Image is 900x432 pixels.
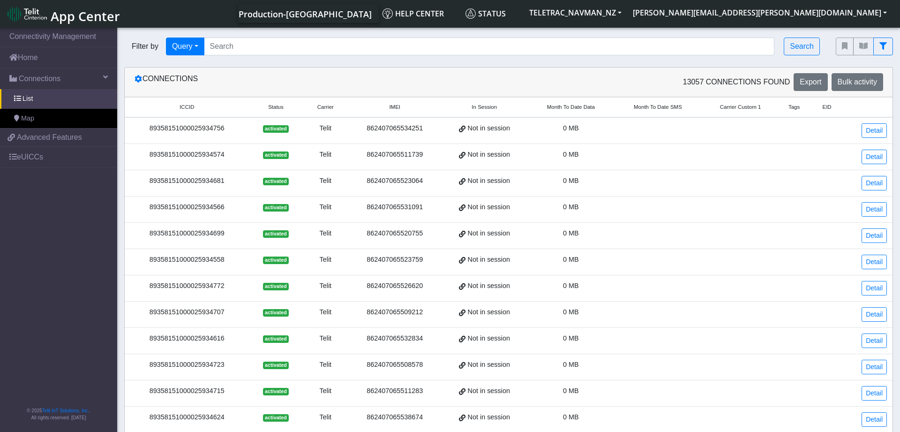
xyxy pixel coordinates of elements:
[382,8,393,19] img: knowledge.svg
[862,150,887,164] a: Detail
[468,386,510,396] span: Not in session
[627,4,892,21] button: [PERSON_NAME][EMAIL_ADDRESS][PERSON_NAME][DOMAIN_NAME]
[862,176,887,190] a: Detail
[379,4,462,23] a: Help center
[308,176,343,186] div: Telit
[263,204,289,212] span: activated
[130,255,244,265] div: 89358151000025934558
[862,412,887,427] a: Detail
[788,103,800,111] span: Tags
[468,307,510,318] span: Not in session
[389,103,400,111] span: IMEI
[563,124,579,132] span: 0 MB
[308,123,343,134] div: Telit
[563,203,579,211] span: 0 MB
[130,281,244,291] div: 89358151000025934772
[263,178,289,185] span: activated
[308,281,343,291] div: Telit
[17,132,82,143] span: Advanced Features
[268,103,284,111] span: Status
[468,228,510,239] span: Not in session
[563,334,579,342] span: 0 MB
[308,255,343,265] div: Telit
[263,230,289,238] span: activated
[130,228,244,239] div: 89358151000025934699
[836,38,893,55] div: fitlers menu
[800,78,821,86] span: Export
[465,8,506,19] span: Status
[354,123,435,134] div: 862407065534251
[468,123,510,134] span: Not in session
[308,150,343,160] div: Telit
[130,150,244,160] div: 89358151000025934574
[547,103,595,111] span: Month To Date Data
[862,333,887,348] a: Detail
[354,281,435,291] div: 862407065526620
[563,413,579,421] span: 0 MB
[524,4,627,21] button: TELETRAC_NAVMAN_NZ
[354,150,435,160] div: 862407065511739
[263,152,289,159] span: activated
[862,202,887,217] a: Detail
[468,176,510,186] span: Not in session
[263,388,289,395] span: activated
[263,283,289,290] span: activated
[563,177,579,184] span: 0 MB
[468,412,510,423] span: Not in session
[563,151,579,158] span: 0 MB
[720,103,761,111] span: Carrier Custom 1
[382,8,444,19] span: Help center
[308,333,343,344] div: Telit
[354,307,435,318] div: 862407065509212
[838,78,877,86] span: Bulk activity
[862,255,887,269] a: Detail
[51,8,120,25] span: App Center
[308,412,343,423] div: Telit
[784,38,820,55] button: Search
[239,8,372,20] span: Production-[GEOGRAPHIC_DATA]
[130,386,244,396] div: 89358151000025934715
[238,4,371,23] a: Your current platform instance
[130,307,244,318] div: 89358151000025934707
[308,386,343,396] div: Telit
[354,255,435,265] div: 862407065523759
[263,257,289,264] span: activated
[204,38,775,55] input: Search...
[354,412,435,423] div: 862407065538674
[7,4,119,24] a: App Center
[683,76,790,88] span: 13057 Connections found
[794,73,827,91] button: Export
[563,282,579,289] span: 0 MB
[465,8,476,19] img: status.svg
[862,281,887,296] a: Detail
[354,202,435,212] div: 862407065531091
[472,103,497,111] span: In Session
[308,228,343,239] div: Telit
[354,360,435,370] div: 862407065508578
[354,333,435,344] div: 862407065532834
[634,103,682,111] span: Month To Date SMS
[130,176,244,186] div: 89358151000025934681
[308,360,343,370] div: Telit
[468,150,510,160] span: Not in session
[563,229,579,237] span: 0 MB
[130,123,244,134] div: 89358151000025934756
[832,73,883,91] button: Bulk activity
[19,73,60,84] span: Connections
[462,4,524,23] a: Status
[180,103,194,111] span: ICCID
[263,362,289,369] span: activated
[130,333,244,344] div: 89358151000025934616
[130,412,244,423] div: 89358151000025934624
[354,386,435,396] div: 862407065511283
[308,307,343,318] div: Telit
[862,386,887,401] a: Detail
[263,309,289,317] span: activated
[317,103,334,111] span: Carrier
[468,281,510,291] span: Not in session
[468,255,510,265] span: Not in session
[563,308,579,316] span: 0 MB
[822,103,831,111] span: EID
[862,123,887,138] a: Detail
[263,414,289,422] span: activated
